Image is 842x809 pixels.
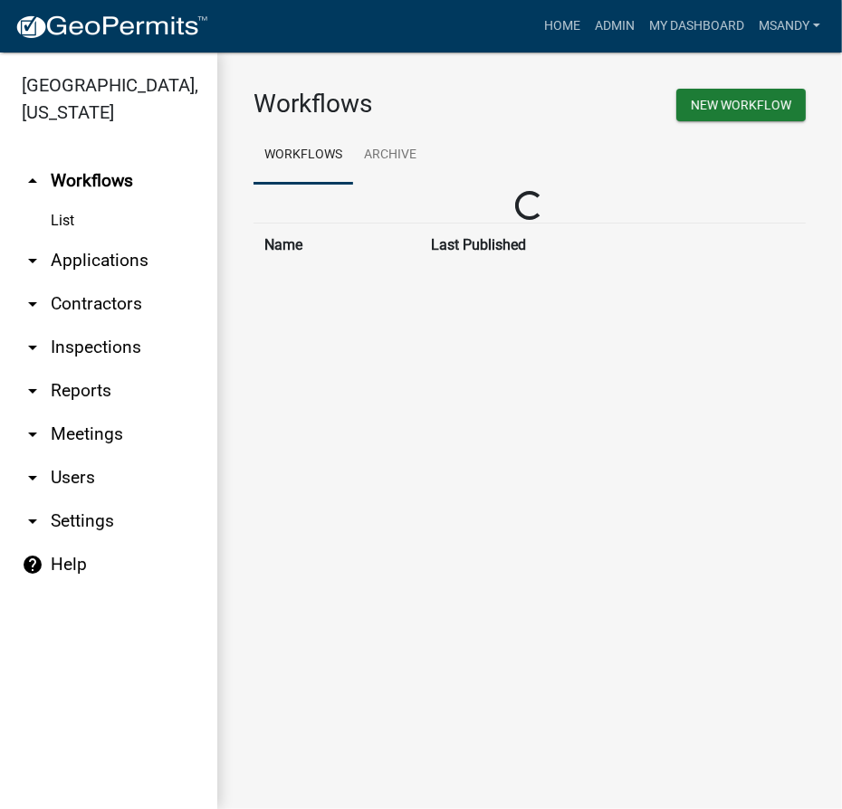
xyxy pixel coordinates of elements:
i: arrow_drop_down [22,424,43,445]
i: arrow_drop_down [22,380,43,402]
th: Last Published [420,223,745,267]
a: Archive [353,127,427,185]
a: Home [537,9,588,43]
i: arrow_drop_down [22,510,43,532]
a: Workflows [254,127,353,185]
a: msandy [751,9,828,43]
i: arrow_drop_down [22,337,43,358]
h3: Workflows [254,89,516,119]
i: arrow_drop_down [22,293,43,315]
i: arrow_drop_down [22,467,43,489]
i: arrow_drop_down [22,250,43,271]
i: arrow_drop_up [22,170,43,192]
th: Name [254,223,420,267]
i: help [22,554,43,576]
a: My Dashboard [642,9,751,43]
a: Admin [588,9,642,43]
button: New Workflow [676,89,806,121]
